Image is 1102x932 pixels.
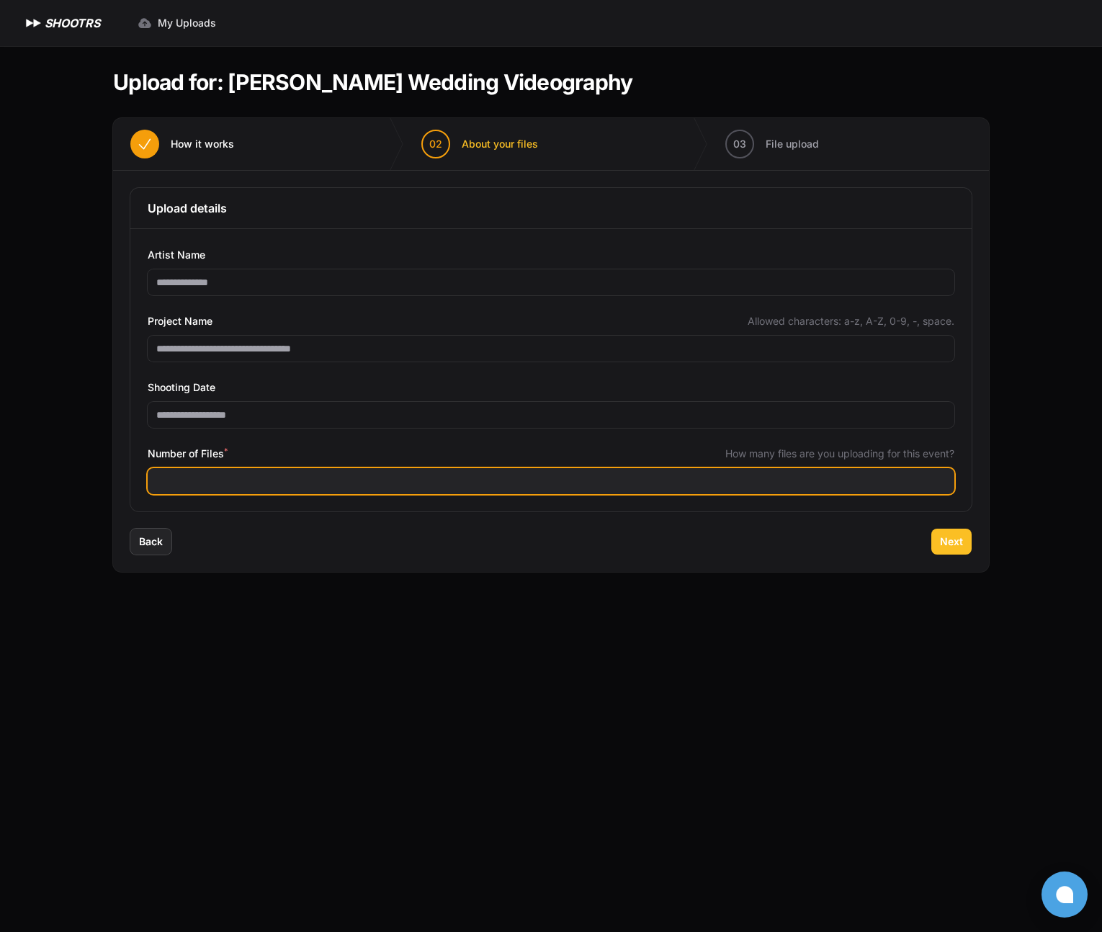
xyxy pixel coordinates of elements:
[931,529,972,555] button: Next
[130,529,171,555] button: Back
[462,137,538,151] span: About your files
[733,137,746,151] span: 03
[1041,871,1088,918] button: Open chat window
[113,118,251,170] button: How it works
[23,14,45,32] img: SHOOTRS
[158,16,216,30] span: My Uploads
[113,69,632,95] h1: Upload for: [PERSON_NAME] Wedding Videography
[139,534,163,549] span: Back
[148,445,228,462] span: Number of Files
[129,10,225,36] a: My Uploads
[148,313,212,330] span: Project Name
[171,137,234,151] span: How it works
[429,137,442,151] span: 02
[148,379,215,396] span: Shooting Date
[725,447,954,461] span: How many files are you uploading for this event?
[766,137,819,151] span: File upload
[148,246,205,264] span: Artist Name
[748,314,954,328] span: Allowed characters: a-z, A-Z, 0-9, -, space.
[708,118,836,170] button: 03 File upload
[404,118,555,170] button: 02 About your files
[45,14,100,32] h1: SHOOTRS
[23,14,100,32] a: SHOOTRS SHOOTRS
[148,200,954,217] h3: Upload details
[940,534,963,549] span: Next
